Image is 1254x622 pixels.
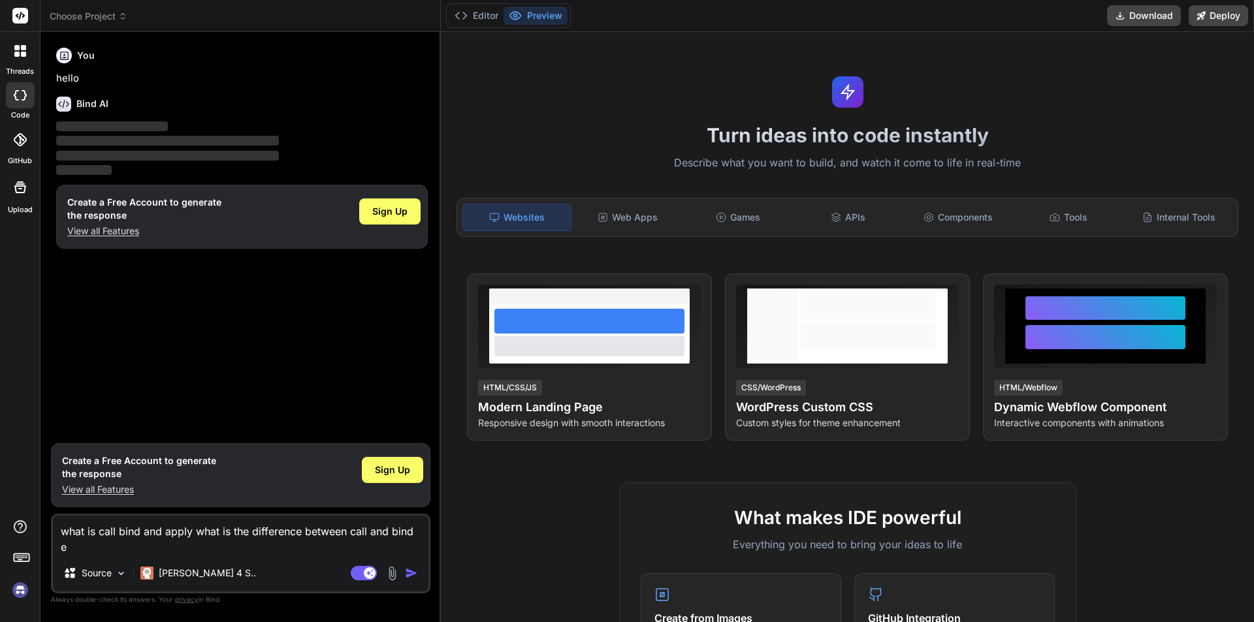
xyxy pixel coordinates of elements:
span: ‌ [56,165,112,175]
label: code [11,110,29,121]
label: Upload [8,204,33,215]
p: View all Features [67,225,221,238]
div: Games [684,204,792,231]
label: GitHub [8,155,32,166]
div: Internal Tools [1125,204,1232,231]
h4: Modern Landing Page [478,398,701,416]
h1: Turn ideas into code instantly [449,123,1246,147]
div: HTML/Webflow [994,380,1063,396]
div: Websites [462,204,571,231]
span: Sign Up [372,205,408,218]
div: CSS/WordPress [736,380,806,396]
button: Editor [449,7,504,25]
textarea: what is call bind and apply what is the difference between call and bind e [53,516,428,555]
h6: You [77,49,95,62]
div: Web Apps [574,204,682,231]
h6: Bind AI [76,97,108,110]
p: Custom styles for theme enhancement [736,416,959,429]
p: hello [56,71,428,86]
span: ‌ [56,121,168,131]
div: APIs [794,204,902,231]
p: Describe what you want to build, and watch it come to life in real-time [449,155,1246,172]
p: View all Features [62,483,216,496]
span: Choose Project [50,10,127,23]
p: Interactive components with animations [994,416,1217,429]
button: Download [1107,5,1181,26]
h2: What makes IDE powerful [641,504,1055,531]
img: Pick Models [116,568,127,579]
span: privacy [175,595,199,603]
img: Claude 4 Sonnet [140,567,153,580]
img: attachment [385,566,400,581]
p: [PERSON_NAME] 4 S.. [159,567,256,580]
label: threads [6,66,34,77]
h4: Dynamic Webflow Component [994,398,1217,416]
p: Everything you need to bring your ideas to life [641,536,1055,552]
button: Preview [504,7,568,25]
p: Always double-check its answers. Your in Bind [51,593,430,606]
h1: Create a Free Account to generate the response [67,196,221,222]
div: Components [905,204,1012,231]
h4: WordPress Custom CSS [736,398,959,416]
img: signin [9,579,31,601]
p: Responsive design with smooth interactions [478,416,701,429]
span: Sign Up [375,463,410,476]
div: HTML/CSS/JS [478,380,542,396]
img: icon [405,567,418,580]
h1: Create a Free Account to generate the response [62,454,216,480]
span: ‌ [56,151,279,161]
span: ‌ [56,136,279,146]
div: Tools [1015,204,1123,231]
p: Source [82,567,112,580]
button: Deploy [1189,5,1248,26]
